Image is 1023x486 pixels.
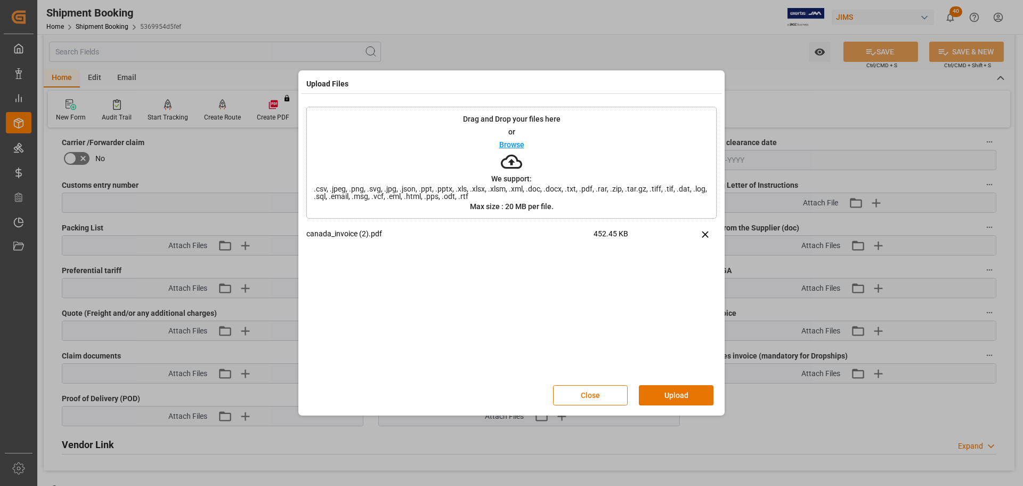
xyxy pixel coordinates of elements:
p: or [508,128,515,136]
span: .csv, .jpeg, .png, .svg, .jpg, .json, .ppt, .pptx, .xls, .xlsx, .xlsm, .xml, .doc, .docx, .txt, .... [307,185,716,200]
button: Upload [639,385,713,405]
p: canada_invoice (2).pdf [306,228,594,240]
p: Browse [499,141,524,148]
p: We support: [491,175,532,182]
h4: Upload Files [306,78,348,90]
p: Drag and Drop your files here [463,115,561,123]
p: Max size : 20 MB per file. [470,203,554,210]
span: 452.45 KB [594,228,666,247]
button: Close [553,385,628,405]
div: Drag and Drop your files hereorBrowseWe support:.csv, .jpeg, .png, .svg, .jpg, .json, .ppt, .pptx... [306,107,717,219]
